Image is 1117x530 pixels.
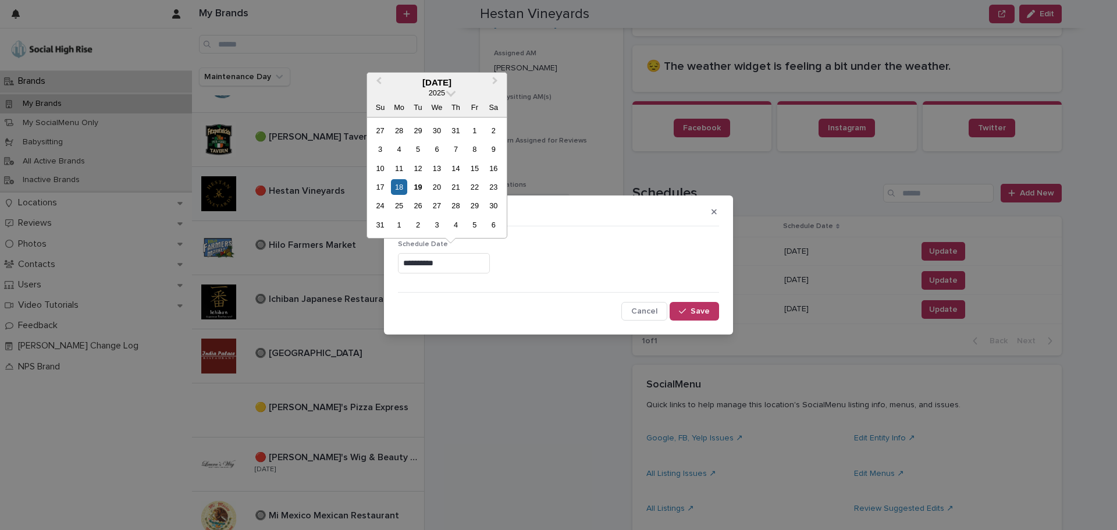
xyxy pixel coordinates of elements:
[429,141,444,157] div: Choose Wednesday, August 6th, 2025
[467,217,482,233] div: Choose Friday, September 5th, 2025
[448,198,464,214] div: Choose Thursday, August 28th, 2025
[467,123,482,138] div: Choose Friday, August 1st, 2025
[429,198,444,214] div: Choose Wednesday, August 27th, 2025
[448,161,464,176] div: Choose Thursday, August 14th, 2025
[410,179,426,195] div: Choose Tuesday, August 19th, 2025
[467,198,482,214] div: Choose Friday, August 29th, 2025
[670,302,719,321] button: Save
[372,217,388,233] div: Choose Sunday, August 31st, 2025
[391,123,407,138] div: Choose Monday, July 28th, 2025
[486,198,501,214] div: Choose Saturday, August 30th, 2025
[486,123,501,138] div: Choose Saturday, August 2nd, 2025
[429,179,444,195] div: Choose Wednesday, August 20th, 2025
[372,99,388,115] div: Su
[448,217,464,233] div: Choose Thursday, September 4th, 2025
[486,217,501,233] div: Choose Saturday, September 6th, 2025
[448,141,464,157] div: Choose Thursday, August 7th, 2025
[372,161,388,176] div: Choose Sunday, August 10th, 2025
[429,161,444,176] div: Choose Wednesday, August 13th, 2025
[691,307,710,315] span: Save
[448,123,464,138] div: Choose Thursday, July 31st, 2025
[372,179,388,195] div: Choose Sunday, August 17th, 2025
[429,123,444,138] div: Choose Wednesday, July 30th, 2025
[467,99,482,115] div: Fr
[372,123,388,138] div: Choose Sunday, July 27th, 2025
[367,77,507,88] div: [DATE]
[467,179,482,195] div: Choose Friday, August 22nd, 2025
[410,217,426,233] div: Choose Tuesday, September 2nd, 2025
[486,141,501,157] div: Choose Saturday, August 9th, 2025
[391,99,407,115] div: Mo
[398,241,448,248] span: Schedule Date
[486,99,501,115] div: Sa
[448,99,464,115] div: Th
[621,302,667,321] button: Cancel
[391,141,407,157] div: Choose Monday, August 4th, 2025
[391,179,407,195] div: Choose Monday, August 18th, 2025
[429,99,444,115] div: We
[372,198,388,214] div: Choose Sunday, August 24th, 2025
[371,121,503,234] div: month 2025-08
[486,161,501,176] div: Choose Saturday, August 16th, 2025
[410,99,426,115] div: Tu
[372,141,388,157] div: Choose Sunday, August 3rd, 2025
[486,179,501,195] div: Choose Saturday, August 23rd, 2025
[467,141,482,157] div: Choose Friday, August 8th, 2025
[391,161,407,176] div: Choose Monday, August 11th, 2025
[631,307,657,315] span: Cancel
[391,198,407,214] div: Choose Monday, August 25th, 2025
[410,141,426,157] div: Choose Tuesday, August 5th, 2025
[429,88,445,97] span: 2025
[429,217,444,233] div: Choose Wednesday, September 3rd, 2025
[391,217,407,233] div: Choose Monday, September 1st, 2025
[410,198,426,214] div: Choose Tuesday, August 26th, 2025
[410,161,426,176] div: Choose Tuesday, August 12th, 2025
[487,74,506,93] button: Next Month
[448,179,464,195] div: Choose Thursday, August 21st, 2025
[467,161,482,176] div: Choose Friday, August 15th, 2025
[368,74,387,93] button: Previous Month
[410,123,426,138] div: Choose Tuesday, July 29th, 2025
